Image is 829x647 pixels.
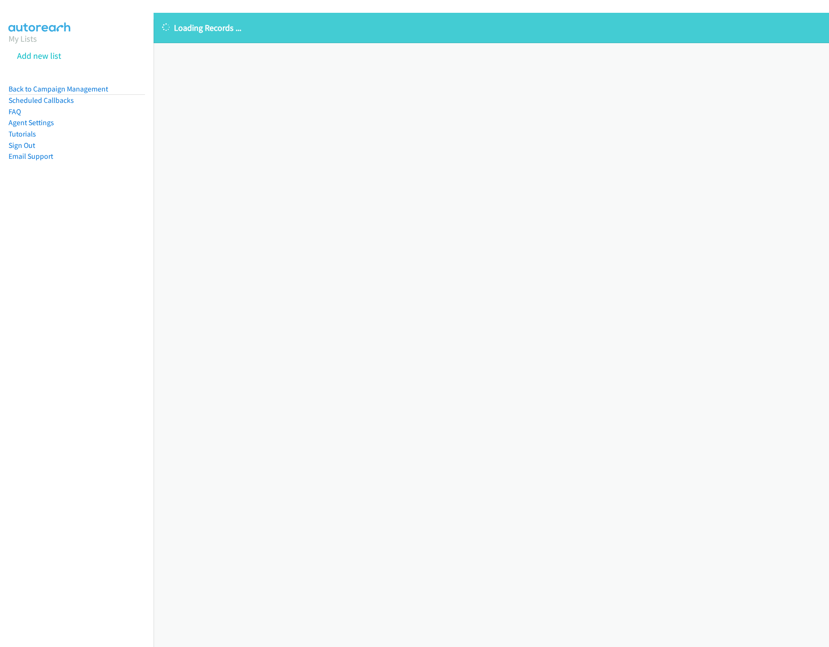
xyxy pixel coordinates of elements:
a: Back to Campaign Management [9,84,108,93]
a: Add new list [17,50,61,61]
a: Agent Settings [9,118,54,127]
p: Loading Records ... [162,21,820,34]
a: Sign Out [9,141,35,150]
a: Scheduled Callbacks [9,96,74,105]
a: My Lists [9,33,37,44]
a: Email Support [9,152,53,161]
a: FAQ [9,107,21,116]
a: Tutorials [9,129,36,138]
